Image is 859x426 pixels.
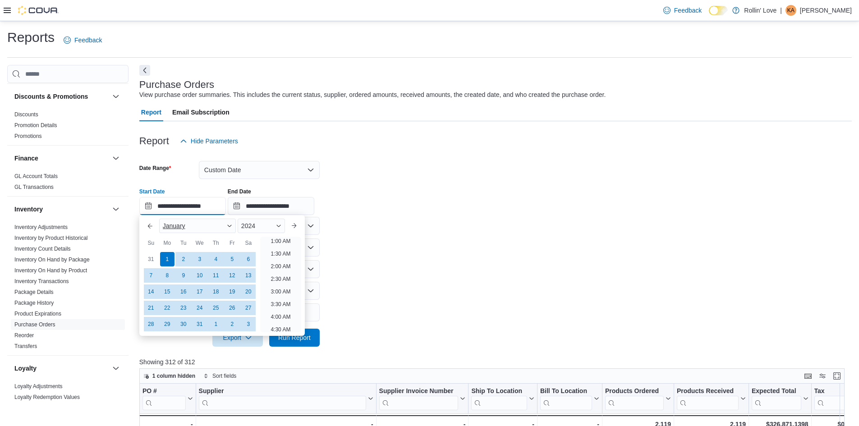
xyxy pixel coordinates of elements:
[278,333,311,342] span: Run Report
[241,252,256,266] div: day-6
[540,387,592,410] div: Bill To Location
[677,387,739,410] div: Products Received
[814,387,846,396] div: Tax
[142,387,186,410] div: PO # URL
[14,332,34,339] a: Reorder
[176,236,191,250] div: Tu
[7,171,129,196] div: Finance
[831,371,842,381] button: Enter fullscreen
[18,6,59,15] img: Cova
[139,65,150,76] button: Next
[176,132,242,150] button: Hide Parameters
[144,252,158,266] div: day-31
[14,205,43,214] h3: Inventory
[267,248,294,259] li: 1:30 AM
[752,387,801,410] div: Expected Total
[139,90,606,100] div: View purchase order summaries. This includes the current status, supplier, ordered amounts, recei...
[140,371,199,381] button: 1 column hidden
[176,301,191,315] div: day-23
[241,236,256,250] div: Sa
[660,1,705,19] a: Feedback
[225,301,239,315] div: day-26
[144,236,158,250] div: Su
[14,234,88,242] span: Inventory by Product Historical
[209,284,223,299] div: day-18
[14,299,54,307] span: Package History
[139,79,214,90] h3: Purchase Orders
[176,317,191,331] div: day-30
[14,92,88,101] h3: Discounts & Promotions
[7,109,129,145] div: Discounts & Promotions
[238,219,285,233] div: Button. Open the year selector. 2024 is currently selected.
[176,284,191,299] div: day-16
[307,222,314,229] button: Open list of options
[110,91,121,102] button: Discounts & Promotions
[803,371,813,381] button: Keyboard shortcuts
[14,300,54,306] a: Package History
[193,268,207,283] div: day-10
[814,387,846,410] div: Tax
[193,236,207,250] div: We
[14,154,109,163] button: Finance
[228,197,314,215] input: Press the down key to open a popover containing a calendar.
[225,284,239,299] div: day-19
[218,329,257,347] span: Export
[160,317,175,331] div: day-29
[14,133,42,140] span: Promotions
[198,387,366,410] div: Supplier
[225,268,239,283] div: day-12
[110,204,121,215] button: Inventory
[800,5,852,16] p: [PERSON_NAME]
[139,357,852,366] p: Showing 312 of 312
[307,266,314,273] button: Open list of options
[144,284,158,299] div: day-14
[14,111,38,118] a: Discounts
[14,173,58,179] a: GL Account Totals
[74,36,102,45] span: Feedback
[540,387,592,396] div: Bill To Location
[471,387,527,396] div: Ship To Location
[163,222,185,229] span: January
[172,103,230,121] span: Email Subscription
[605,387,671,410] button: Products Ordered
[160,301,175,315] div: day-22
[209,268,223,283] div: day-11
[14,133,42,139] a: Promotions
[677,387,739,396] div: Products Received
[209,236,223,250] div: Th
[241,284,256,299] div: day-20
[209,317,223,331] div: day-1
[817,371,828,381] button: Display options
[267,286,294,297] li: 3:00 AM
[110,363,121,374] button: Loyalty
[241,222,255,229] span: 2024
[267,311,294,322] li: 4:00 AM
[198,387,366,396] div: Supplier
[193,252,207,266] div: day-3
[141,103,161,121] span: Report
[191,137,238,146] span: Hide Parameters
[198,387,373,410] button: Supplier
[14,394,80,400] a: Loyalty Redemption Values
[144,268,158,283] div: day-7
[14,267,87,274] a: Inventory On Hand by Product
[152,372,195,380] span: 1 column hidden
[605,387,664,396] div: Products Ordered
[142,387,186,396] div: PO #
[14,256,90,263] span: Inventory On Hand by Package
[814,387,853,410] button: Tax
[14,332,34,339] span: Reorder
[139,188,165,195] label: Start Date
[14,343,37,350] span: Transfers
[780,5,782,16] p: |
[139,165,171,172] label: Date Range
[139,197,226,215] input: Press the down key to enter a popover containing a calendar. Press the escape key to close the po...
[225,317,239,331] div: day-2
[14,173,58,180] span: GL Account Totals
[786,5,796,16] div: Kenya Alexander
[787,5,795,16] span: KA
[14,394,80,401] span: Loyalty Redemption Values
[14,92,109,101] button: Discounts & Promotions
